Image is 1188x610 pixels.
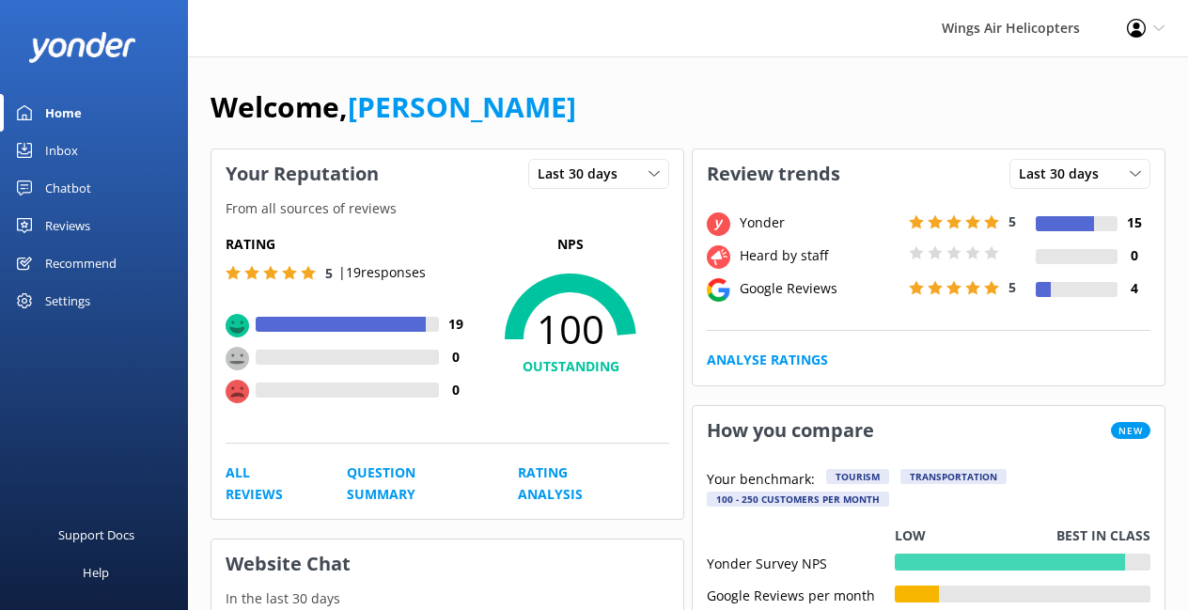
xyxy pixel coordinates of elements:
[338,262,426,283] p: | 19 responses
[325,264,333,282] span: 5
[1118,212,1150,233] h4: 15
[1008,212,1016,230] span: 5
[45,207,90,244] div: Reviews
[439,314,472,335] h4: 19
[211,540,683,588] h3: Website Chat
[826,469,889,484] div: Tourism
[707,554,895,571] div: Yonder Survey NPS
[1008,278,1016,296] span: 5
[226,462,305,505] a: All Reviews
[707,492,889,507] div: 100 - 250 customers per month
[693,406,888,455] h3: How you compare
[472,234,669,255] p: NPS
[538,164,629,184] span: Last 30 days
[472,305,669,352] span: 100
[1111,422,1150,439] span: New
[83,554,109,591] div: Help
[348,87,576,126] a: [PERSON_NAME]
[900,469,1007,484] div: Transportation
[1118,245,1150,266] h4: 0
[58,516,134,554] div: Support Docs
[28,32,136,63] img: yonder-white-logo.png
[211,588,683,609] p: In the last 30 days
[707,350,828,370] a: Analyse Ratings
[735,212,904,233] div: Yonder
[347,462,477,505] a: Question Summary
[693,149,854,198] h3: Review trends
[707,586,895,602] div: Google Reviews per month
[735,245,904,266] div: Heard by staff
[439,380,472,400] h4: 0
[1019,164,1110,184] span: Last 30 days
[45,94,82,132] div: Home
[226,234,472,255] h5: Rating
[45,282,90,320] div: Settings
[45,244,117,282] div: Recommend
[439,347,472,368] h4: 0
[472,356,669,377] h4: OUTSTANDING
[735,278,904,299] div: Google Reviews
[211,149,393,198] h3: Your Reputation
[707,469,815,492] p: Your benchmark:
[1056,525,1150,546] p: Best in class
[211,198,683,219] p: From all sources of reviews
[895,525,926,546] p: Low
[45,132,78,169] div: Inbox
[518,462,627,505] a: Rating Analysis
[211,85,576,130] h1: Welcome,
[45,169,91,207] div: Chatbot
[1118,278,1150,299] h4: 4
